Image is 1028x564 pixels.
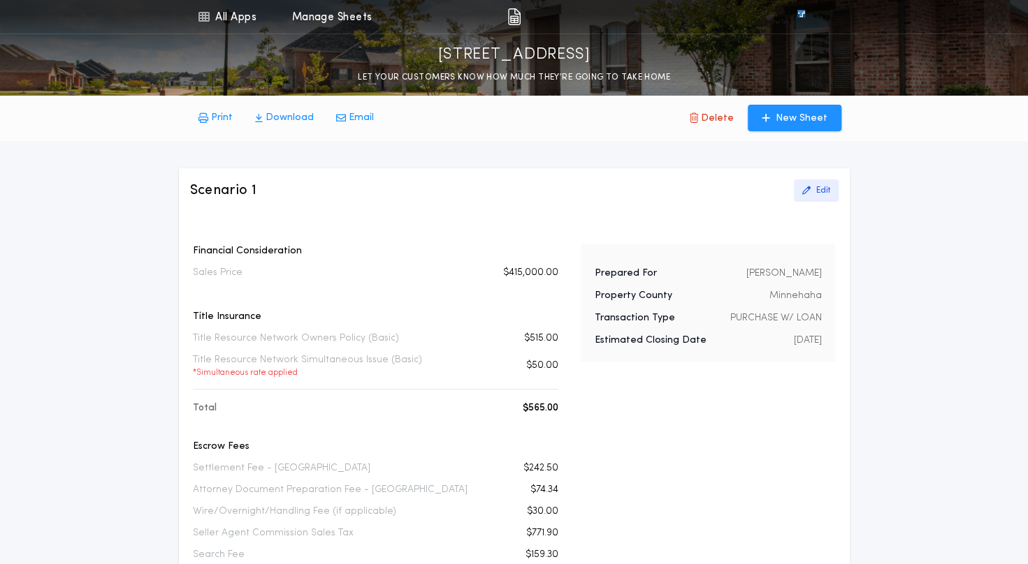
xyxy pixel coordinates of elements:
p: Title Resource Network Simultaneous Issue (Basic) [193,353,422,378]
p: Property County [595,289,672,303]
p: Escrow Fees [193,440,558,454]
p: $242.50 [523,461,558,475]
p: Financial Consideration [193,244,558,258]
p: $50.00 [526,359,558,373]
p: $415,000.00 [503,266,558,280]
p: Sales Price [193,266,242,280]
p: Edit [816,185,830,196]
p: Title Resource Network Owners Policy (Basic) [193,332,399,346]
p: New Sheet [776,112,827,126]
button: Print [187,105,244,131]
p: Print [211,111,233,125]
p: Delete [701,112,734,126]
p: Wire/Overnight/Handling Fee (if applicable) [193,505,396,519]
img: img [507,8,521,25]
img: vs-icon [772,10,830,24]
p: $565.00 [523,401,558,415]
p: [PERSON_NAME] [746,267,821,281]
button: New Sheet [748,105,841,131]
h3: Scenario 1 [190,181,257,200]
p: Attorney Document Preparation Fee - [GEOGRAPHIC_DATA] [193,483,468,497]
p: Seller Agent Commission Sales Tax [193,526,354,540]
p: Title Insurance [193,310,558,324]
button: Edit [794,179,839,202]
p: $30.00 [527,505,558,519]
p: $771.90 [526,526,558,540]
p: Minnehaha [769,289,821,303]
p: PURCHASE W/ LOAN [730,311,821,325]
p: Search Fee [193,548,245,562]
p: $159.30 [526,548,558,562]
p: $515.00 [524,332,558,346]
p: $74.34 [530,483,558,497]
p: [DATE] [793,334,821,348]
p: Email [349,111,374,125]
button: Email [325,105,385,131]
p: Settlement Fee - [GEOGRAPHIC_DATA] [193,461,370,475]
p: LET YOUR CUSTOMERS KNOW HOW MUCH THEY’RE GOING TO TAKE HOME [358,70,670,84]
p: [STREET_ADDRESS] [438,44,591,66]
p: Total [193,401,217,415]
p: * Simultaneous rate applied [193,367,422,378]
p: Estimated Closing Date [595,334,707,348]
button: Delete [679,105,745,131]
p: Transaction Type [595,311,675,325]
p: Prepared For [595,267,657,281]
p: Download [266,111,314,125]
button: Download [244,105,325,131]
